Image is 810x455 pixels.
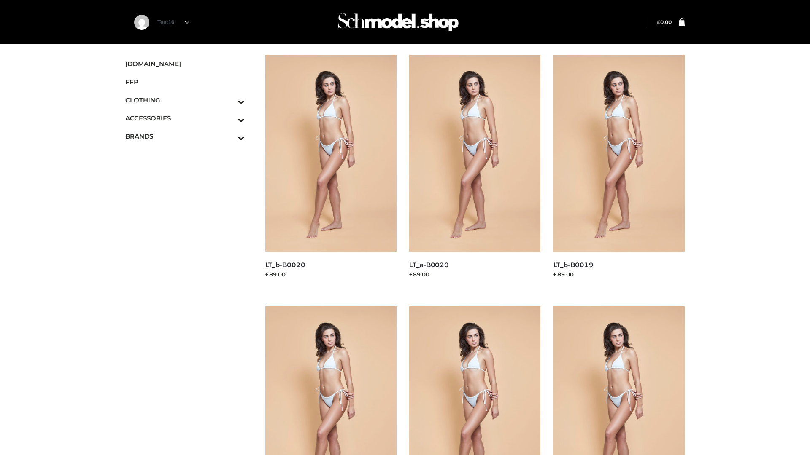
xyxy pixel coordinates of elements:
a: LT_a-B0020 [409,261,449,269]
a: Test16 [157,19,189,25]
a: LT_b-B0019 [553,261,594,269]
a: Read more [553,280,585,286]
span: £ [657,19,660,25]
bdi: 0.00 [657,19,672,25]
a: ACCESSORIESToggle Submenu [125,109,244,127]
a: BRANDSToggle Submenu [125,127,244,145]
a: Read more [265,280,297,286]
span: CLOTHING [125,95,244,105]
a: £0.00 [657,19,672,25]
span: BRANDS [125,131,244,141]
button: Toggle Submenu [215,127,244,145]
span: ACCESSORIES [125,113,244,123]
span: FFP [125,77,244,87]
div: £89.00 [553,270,685,278]
a: [DOMAIN_NAME] [125,55,244,73]
a: Read more [409,280,440,286]
img: Schmodel Admin 964 [335,5,462,39]
a: CLOTHINGToggle Submenu [125,91,244,109]
div: £89.00 [409,270,541,278]
a: FFP [125,73,244,91]
button: Toggle Submenu [215,91,244,109]
div: £89.00 [265,270,397,278]
a: LT_b-B0020 [265,261,305,269]
span: [DOMAIN_NAME] [125,59,244,69]
button: Toggle Submenu [215,109,244,127]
